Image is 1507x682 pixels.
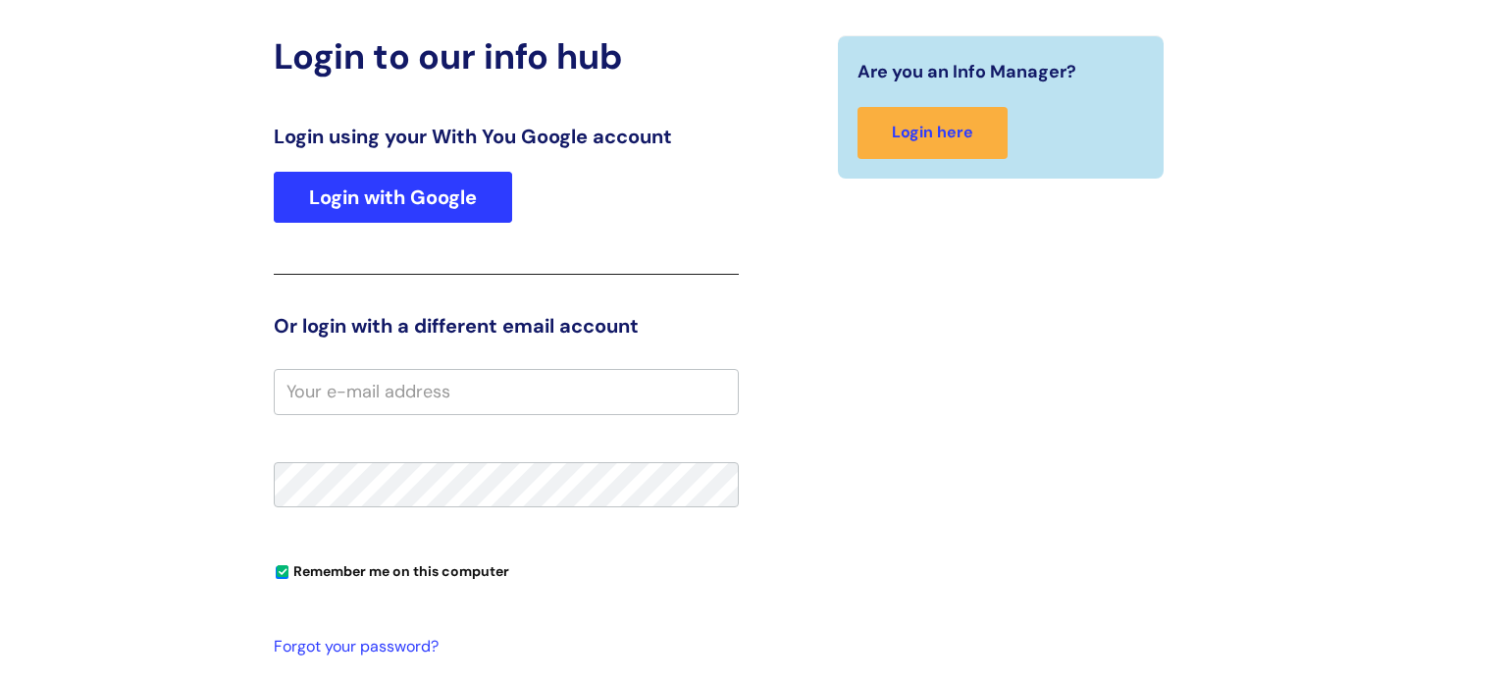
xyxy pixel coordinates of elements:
label: Remember me on this computer [274,558,509,580]
h3: Login using your With You Google account [274,125,739,148]
a: Forgot your password? [274,633,729,661]
h3: Or login with a different email account [274,314,739,338]
input: Your e-mail address [274,369,739,414]
div: You can uncheck this option if you're logging in from a shared device [274,554,739,586]
h2: Login to our info hub [274,35,739,78]
a: Login with Google [274,172,512,223]
span: Are you an Info Manager? [857,56,1076,87]
a: Login here [857,107,1008,159]
input: Remember me on this computer [276,566,288,579]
